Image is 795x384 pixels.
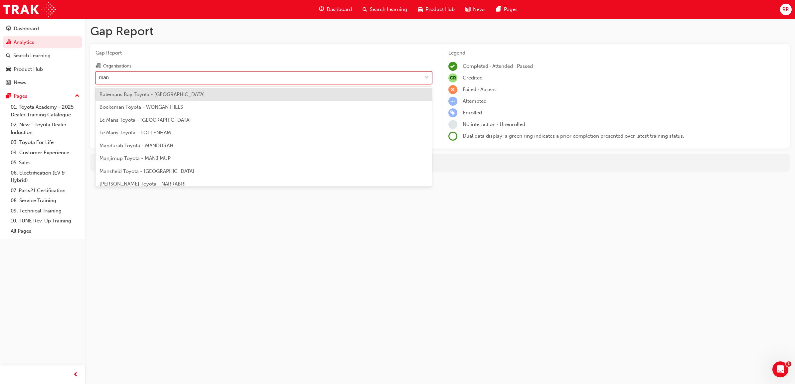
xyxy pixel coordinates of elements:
[8,102,82,120] a: 01. Toyota Academy - 2025 Dealer Training Catalogue
[6,53,11,59] span: search-icon
[99,104,183,110] span: Boekeman Toyota - WONGAN HILLS
[448,108,457,117] span: learningRecordVerb_ENROLL-icon
[786,361,791,367] span: 1
[8,137,82,148] a: 03. Toyota For Life
[3,36,82,49] a: Analytics
[465,5,470,14] span: news-icon
[6,66,11,72] span: car-icon
[327,6,352,13] span: Dashboard
[14,79,26,86] div: News
[99,74,109,80] input: Organisations
[412,3,460,16] a: car-iconProduct Hub
[370,6,407,13] span: Search Learning
[14,65,43,73] div: Product Hub
[8,158,82,168] a: 05. Sales
[8,168,82,186] a: 06. Electrification (EV & Hybrid)
[8,120,82,137] a: 02. New - Toyota Dealer Induction
[73,371,78,379] span: prev-icon
[3,21,82,90] button: DashboardAnalyticsSearch LearningProduct HubNews
[448,85,457,94] span: learningRecordVerb_FAIL-icon
[95,63,100,69] span: organisation-icon
[8,206,82,216] a: 09. Technical Training
[314,3,357,16] a: guage-iconDashboard
[782,6,789,13] span: RR
[3,76,82,89] a: News
[99,143,173,149] span: Mandurah Toyota - MANDURAH
[6,40,11,46] span: chart-icon
[448,73,457,82] span: null-icon
[14,25,39,33] div: Dashboard
[3,50,82,62] a: Search Learning
[3,2,56,17] img: Trak
[99,117,191,123] span: Le Mans Toyota - [GEOGRAPHIC_DATA]
[99,155,171,161] span: Manjimup Toyota - MANJIMUP
[6,26,11,32] span: guage-icon
[424,73,429,82] span: down-icon
[448,62,457,71] span: learningRecordVerb_COMPLETE-icon
[463,63,533,69] span: Completed · Attended · Passed
[14,92,27,100] div: Pages
[357,3,412,16] a: search-iconSearch Learning
[460,3,491,16] a: news-iconNews
[99,168,194,174] span: Mansfield Toyota - [GEOGRAPHIC_DATA]
[504,6,518,13] span: Pages
[3,90,82,102] button: Pages
[448,120,457,129] span: learningRecordVerb_NONE-icon
[363,5,367,14] span: search-icon
[3,23,82,35] a: Dashboard
[463,110,482,116] span: Enrolled
[463,98,487,104] span: Attempted
[8,226,82,236] a: All Pages
[463,86,496,92] span: Failed · Absent
[319,5,324,14] span: guage-icon
[463,75,483,81] span: Credited
[6,93,11,99] span: pages-icon
[463,133,684,139] span: Dual data display; a green ring indicates a prior completion presented over latest training status.
[8,148,82,158] a: 04. Customer Experience
[473,6,486,13] span: News
[6,80,11,86] span: news-icon
[8,186,82,196] a: 07. Parts21 Certification
[491,3,523,16] a: pages-iconPages
[418,5,423,14] span: car-icon
[496,5,501,14] span: pages-icon
[90,24,790,39] h1: Gap Report
[103,63,131,69] div: Organisations
[448,49,785,57] div: Legend
[75,92,79,100] span: up-icon
[99,130,171,136] span: Le Mans Toyota - TOTTENHAM
[448,97,457,106] span: learningRecordVerb_ATTEMPT-icon
[95,159,785,167] div: For more in-depth analysis and data download, go to
[463,121,525,127] span: No interaction · Unenrolled
[13,52,51,60] div: Search Learning
[780,4,792,15] button: RR
[3,63,82,75] a: Product Hub
[772,361,788,377] iframe: Intercom live chat
[8,216,82,226] a: 10. TUNE Rev-Up Training
[8,195,82,206] a: 08. Service Training
[425,6,455,13] span: Product Hub
[99,91,205,97] span: Batemans Bay Toyota - [GEOGRAPHIC_DATA]
[95,49,432,57] span: Gap Report
[99,181,186,187] span: [PERSON_NAME] Toyota - NARRABRI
